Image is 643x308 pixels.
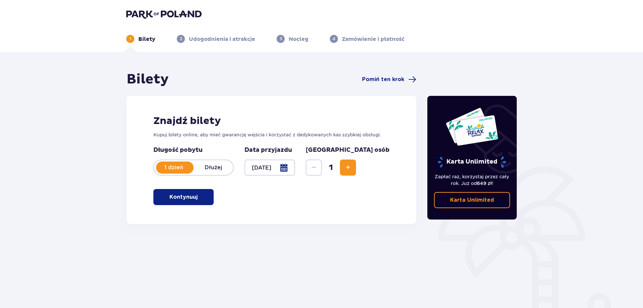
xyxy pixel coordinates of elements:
[153,115,389,127] h2: Znajdź bilety
[306,146,389,154] p: [GEOGRAPHIC_DATA] osób
[342,36,405,43] p: Zamówienie i płatność
[154,164,194,171] p: 1 dzień
[333,36,335,42] p: 4
[306,160,322,176] button: Decrease
[127,71,169,88] h1: Bilety
[153,131,389,138] p: Kupuj bilety online, aby mieć gwarancję wejścia i korzystać z dedykowanych kas szybkiej obsługi.
[280,36,282,42] p: 3
[450,196,494,204] p: Karta Unlimited
[138,36,155,43] p: Bilety
[153,189,214,205] button: Kontynuuj
[362,76,404,83] span: Pomiń ten krok
[130,36,131,42] p: 1
[180,36,182,42] p: 2
[244,146,292,154] p: Data przyjazdu
[194,164,233,171] p: Dłużej
[437,156,507,168] p: Karta Unlimited
[477,181,492,186] span: 649 zł
[169,193,198,201] p: Kontynuuj
[434,173,510,187] p: Zapłać raz, korzystaj przez cały rok. Już od !
[323,163,339,173] span: 1
[289,36,308,43] p: Nocleg
[126,9,202,19] img: Park of Poland logo
[153,146,234,154] p: Długość pobytu
[189,36,255,43] p: Udogodnienia i atrakcje
[340,160,356,176] button: Increase
[434,192,510,208] a: Karta Unlimited
[362,75,416,83] a: Pomiń ten krok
